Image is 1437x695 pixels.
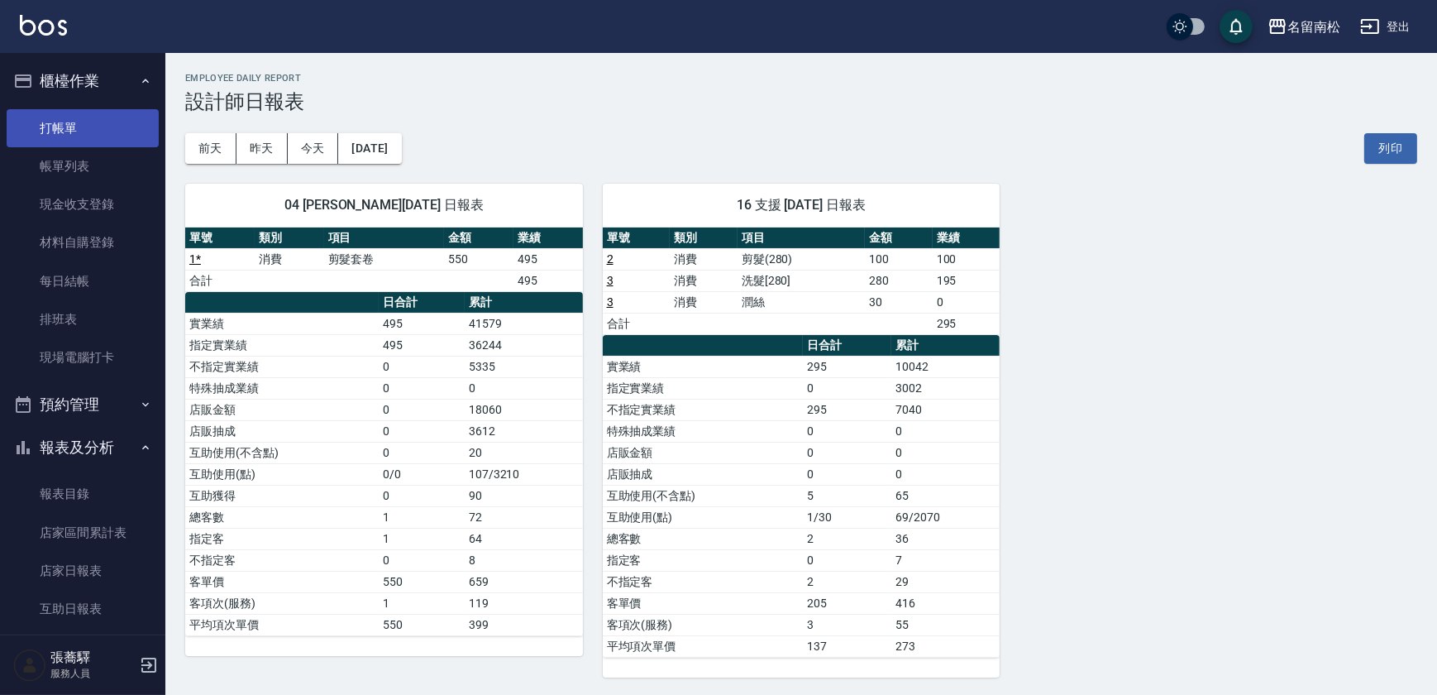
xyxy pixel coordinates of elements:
td: 互助使用(不含點) [185,442,379,463]
table: a dense table [185,292,583,636]
h3: 設計師日報表 [185,90,1417,113]
td: 495 [379,313,464,334]
button: 名留南松 [1261,10,1347,44]
a: 2 [607,252,613,266]
td: 客單價 [603,592,803,614]
td: 0 [465,377,583,399]
td: 119 [465,592,583,614]
a: 排班表 [7,300,159,338]
table: a dense table [185,228,583,292]
td: 剪髮(280) [738,248,865,270]
td: 36 [891,528,1000,549]
td: 36244 [465,334,583,356]
a: 每日結帳 [7,262,159,300]
span: 16 支援 [DATE] 日報表 [623,197,981,213]
td: 消費 [670,248,738,270]
td: 495 [513,270,583,291]
button: 櫃檯作業 [7,60,159,103]
td: 指定實業績 [185,334,379,356]
td: 8 [465,549,583,571]
th: 單號 [185,228,255,249]
button: 報表及分析 [7,426,159,469]
td: 65 [891,485,1000,506]
th: 金額 [865,228,933,249]
td: 合計 [603,313,671,334]
td: 實業績 [603,356,803,377]
td: 550 [379,571,464,592]
td: 特殊抽成業績 [603,420,803,442]
td: 195 [933,270,1000,291]
td: 295 [803,399,891,420]
td: 指定客 [185,528,379,549]
button: 今天 [288,133,339,164]
th: 金額 [444,228,513,249]
td: 店販金額 [603,442,803,463]
td: 特殊抽成業績 [185,377,379,399]
td: 3612 [465,420,583,442]
h5: 張蕎驛 [50,649,135,666]
th: 項目 [738,228,865,249]
td: 0 [379,442,464,463]
th: 單號 [603,228,671,249]
td: 5335 [465,356,583,377]
td: 495 [513,248,583,270]
td: 0 [803,377,891,399]
td: 20 [465,442,583,463]
table: a dense table [603,228,1000,335]
td: 消費 [670,270,738,291]
td: 18060 [465,399,583,420]
a: 帳單列表 [7,147,159,185]
td: 1 [379,506,464,528]
td: 273 [891,635,1000,657]
th: 類別 [255,228,324,249]
th: 日合計 [379,292,464,314]
td: 0 [379,399,464,420]
td: 客項次(服務) [603,614,803,635]
td: 實業績 [185,313,379,334]
a: 互助排行榜 [7,628,159,666]
td: 55 [891,614,1000,635]
a: 現金收支登錄 [7,185,159,223]
td: 0 [379,377,464,399]
td: 416 [891,592,1000,614]
th: 業績 [933,228,1000,249]
td: 互助使用(點) [603,506,803,528]
td: 不指定客 [185,549,379,571]
td: 72 [465,506,583,528]
td: 0 [803,420,891,442]
td: 0 [891,463,1000,485]
td: 總客數 [603,528,803,549]
td: 495 [379,334,464,356]
button: [DATE] [338,133,401,164]
button: 預約管理 [7,383,159,426]
a: 報表目錄 [7,475,159,513]
th: 項目 [324,228,444,249]
td: 0 [933,291,1000,313]
td: 100 [865,248,933,270]
td: 互助使用(點) [185,463,379,485]
td: 7 [891,549,1000,571]
a: 打帳單 [7,109,159,147]
a: 3 [607,274,613,287]
td: 總客數 [185,506,379,528]
td: 1/30 [803,506,891,528]
td: 29 [891,571,1000,592]
a: 現場電腦打卡 [7,338,159,376]
th: 累計 [465,292,583,314]
td: 1 [379,528,464,549]
td: 3 [803,614,891,635]
td: 指定客 [603,549,803,571]
td: 7040 [891,399,1000,420]
h2: Employee Daily Report [185,73,1417,84]
td: 0 [379,356,464,377]
td: 2 [803,528,891,549]
td: 64 [465,528,583,549]
td: 295 [933,313,1000,334]
th: 業績 [513,228,583,249]
td: 互助獲得 [185,485,379,506]
button: 列印 [1364,133,1417,164]
div: 名留南松 [1287,17,1340,37]
td: 平均項次單價 [185,614,379,635]
a: 互助日報表 [7,590,159,628]
td: 店販金額 [185,399,379,420]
